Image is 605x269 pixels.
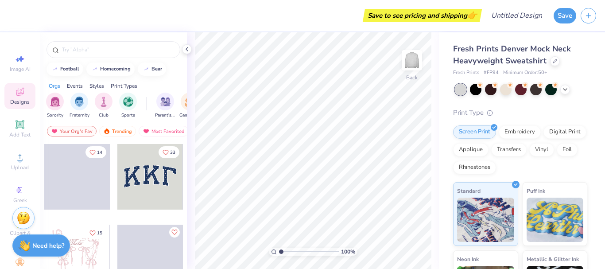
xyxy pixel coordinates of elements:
span: Add Text [9,131,31,138]
img: Sports Image [123,97,133,107]
div: Rhinestones [453,161,496,174]
div: Embroidery [499,125,541,139]
div: filter for Sports [119,93,137,119]
button: filter button [95,93,112,119]
input: Try "Alpha" [61,45,175,54]
div: Applique [453,143,489,156]
input: Untitled Design [484,7,549,24]
span: 14 [97,150,102,155]
span: Club [99,112,109,119]
img: Club Image [99,97,109,107]
span: Fresh Prints [453,69,479,77]
div: filter for Club [95,93,112,119]
img: Standard [457,198,514,242]
button: filter button [179,93,200,119]
span: Metallic & Glitter Ink [527,254,579,264]
div: bear [151,66,162,71]
div: filter for Parent's Weekend [155,93,175,119]
span: Game Day [179,112,200,119]
span: 33 [170,150,175,155]
div: Transfers [491,143,527,156]
span: Upload [11,164,29,171]
button: Like [159,146,179,158]
div: Your Org's Fav [47,126,97,136]
div: Screen Print [453,125,496,139]
span: Sports [121,112,135,119]
span: Fraternity [70,112,89,119]
button: bear [138,62,166,76]
div: filter for Sorority [46,93,64,119]
div: Events [67,82,83,90]
div: Styles [89,82,104,90]
img: most_fav.gif [51,128,58,134]
div: Orgs [49,82,60,90]
img: Parent's Weekend Image [160,97,171,107]
span: Clipart & logos [4,230,35,244]
span: 👉 [467,10,477,20]
span: Sorority [47,112,63,119]
span: 15 [97,231,102,235]
span: Greek [13,197,27,204]
button: homecoming [86,62,135,76]
span: Puff Ink [527,186,545,195]
img: trend_line.gif [143,66,150,72]
div: Print Type [453,108,587,118]
img: Game Day Image [185,97,195,107]
img: Puff Ink [527,198,584,242]
span: 100 % [341,248,355,256]
div: Back [406,74,418,82]
img: trending.gif [103,128,110,134]
span: Standard [457,186,481,195]
div: Foil [557,143,578,156]
strong: Need help? [32,242,64,250]
button: filter button [119,93,137,119]
span: Image AI [10,66,31,73]
button: Like [85,146,106,158]
div: filter for Fraternity [70,93,89,119]
span: Parent's Weekend [155,112,175,119]
span: Fresh Prints Denver Mock Neck Heavyweight Sweatshirt [453,43,571,66]
button: Like [169,227,180,238]
div: Vinyl [529,143,554,156]
div: football [60,66,79,71]
span: # FP94 [484,69,499,77]
button: filter button [70,93,89,119]
span: Designs [10,98,30,105]
img: trend_line.gif [91,66,98,72]
button: filter button [155,93,175,119]
span: Neon Ink [457,254,479,264]
div: Print Types [111,82,137,90]
img: Back [403,51,421,69]
div: Digital Print [543,125,586,139]
div: homecoming [100,66,131,71]
img: trend_line.gif [51,66,58,72]
img: most_fav.gif [143,128,150,134]
div: Trending [99,126,136,136]
button: football [47,62,83,76]
div: Most Favorited [139,126,189,136]
img: Fraternity Image [74,97,84,107]
span: Minimum Order: 50 + [503,69,547,77]
div: filter for Game Day [179,93,200,119]
img: Sorority Image [50,97,60,107]
button: Save [554,8,576,23]
div: Save to see pricing and shipping [365,9,480,22]
button: filter button [46,93,64,119]
button: Like [85,227,106,239]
